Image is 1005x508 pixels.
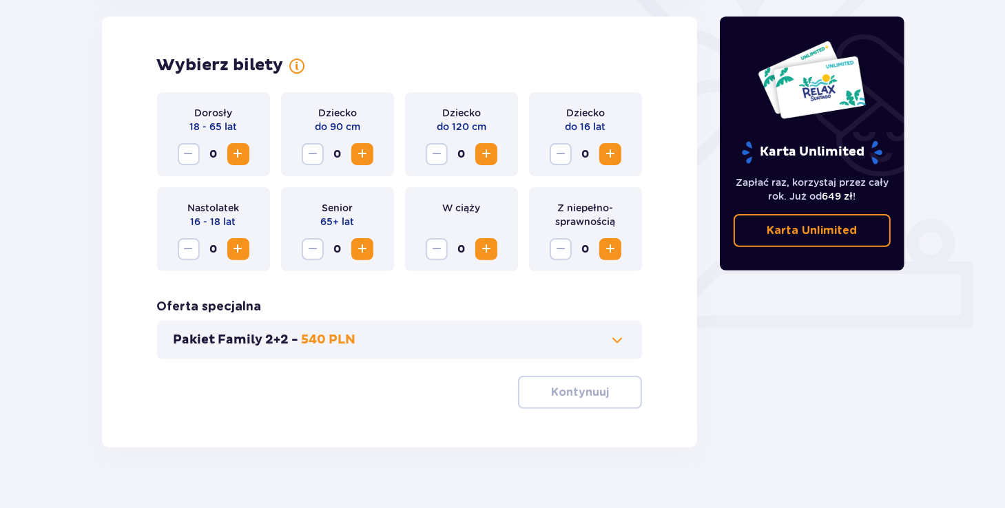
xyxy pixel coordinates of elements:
[327,143,349,165] span: 0
[174,332,299,348] p: Pakiet Family 2+2 -
[320,215,354,229] p: 65+ lat
[475,143,497,165] button: Increase
[157,299,262,315] p: Oferta specjalna
[437,120,486,134] p: do 120 cm
[734,214,891,247] a: Karta Unlimited
[551,385,609,400] p: Kontynuuj
[174,332,626,348] button: Pakiet Family 2+2 -540 PLN
[822,191,853,202] span: 649 zł
[565,120,605,134] p: do 16 lat
[740,140,884,165] p: Karta Unlimited
[518,376,642,409] button: Kontynuuj
[203,143,225,165] span: 0
[574,238,597,260] span: 0
[327,238,349,260] span: 0
[767,223,857,238] p: Karta Unlimited
[322,201,353,215] p: Senior
[227,143,249,165] button: Increase
[191,215,236,229] p: 16 - 18 lat
[566,106,605,120] p: Dziecko
[599,143,621,165] button: Increase
[178,238,200,260] button: Decrease
[426,238,448,260] button: Decrease
[442,106,481,120] p: Dziecko
[426,143,448,165] button: Decrease
[189,120,237,134] p: 18 - 65 lat
[450,143,473,165] span: 0
[315,120,360,134] p: do 90 cm
[178,143,200,165] button: Decrease
[599,238,621,260] button: Increase
[203,238,225,260] span: 0
[227,238,249,260] button: Increase
[574,143,597,165] span: 0
[734,176,891,203] p: Zapłać raz, korzystaj przez cały rok. Już od !
[550,143,572,165] button: Decrease
[550,238,572,260] button: Decrease
[475,238,497,260] button: Increase
[157,55,284,76] p: Wybierz bilety
[351,238,373,260] button: Increase
[442,201,480,215] p: W ciąży
[302,143,324,165] button: Decrease
[450,238,473,260] span: 0
[302,332,356,348] p: 540 PLN
[187,201,239,215] p: Nastolatek
[194,106,232,120] p: Dorosły
[318,106,357,120] p: Dziecko
[351,143,373,165] button: Increase
[302,238,324,260] button: Decrease
[540,201,631,229] p: Z niepełno­sprawnością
